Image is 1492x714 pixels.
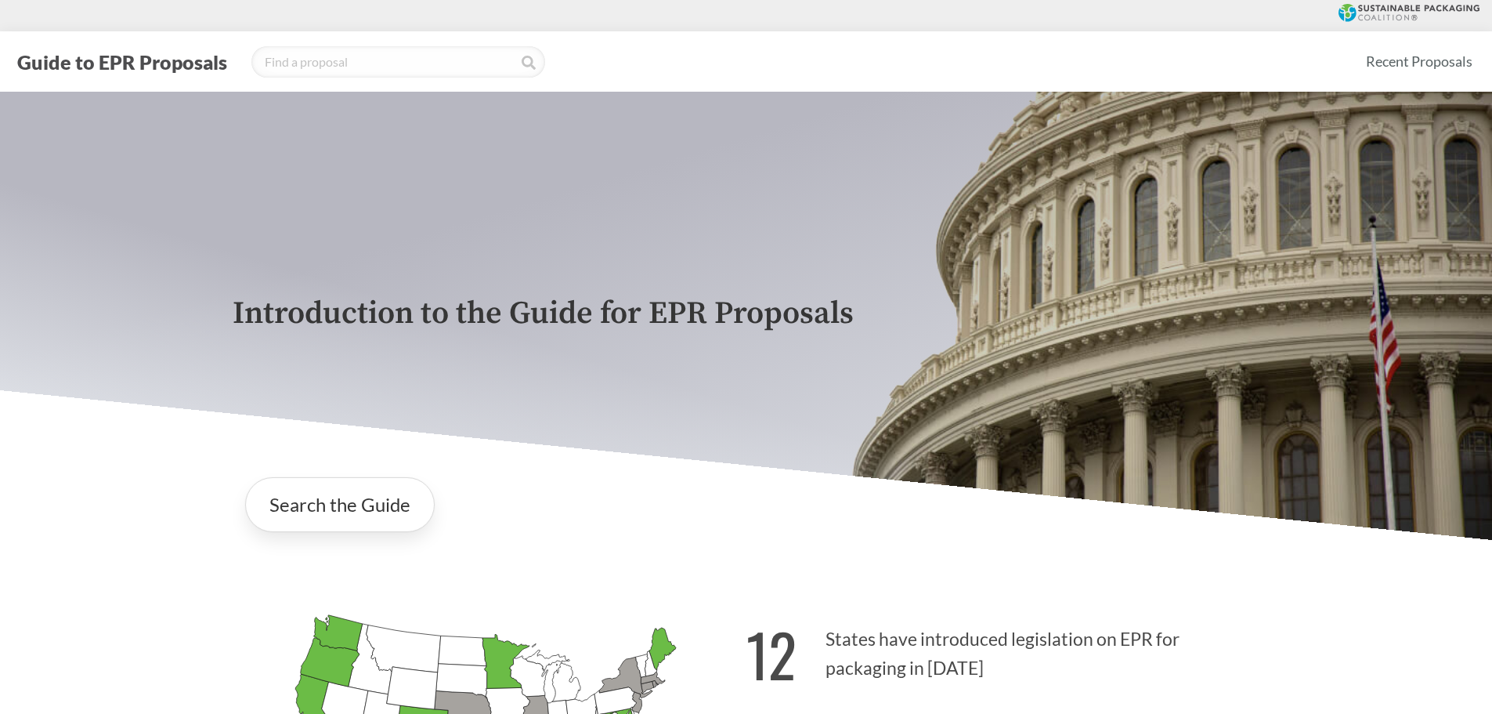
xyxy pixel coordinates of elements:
[746,611,797,698] strong: 12
[746,601,1260,698] p: States have introduced legislation on EPR for packaging in [DATE]
[1359,44,1479,79] a: Recent Proposals
[251,46,545,78] input: Find a proposal
[233,296,1260,332] p: Introduction to the Guide for EPR Proposals
[13,49,232,74] button: Guide to EPR Proposals
[245,477,435,532] a: Search the Guide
